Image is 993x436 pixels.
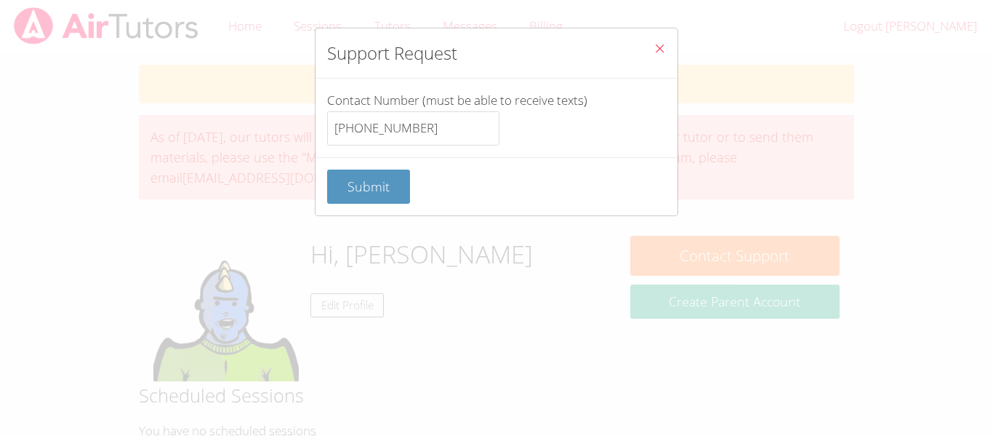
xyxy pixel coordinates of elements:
button: Submit [327,170,410,204]
span: Submit [347,178,390,195]
input: Contact Number (must be able to receive texts) [327,111,499,146]
label: Contact Number (must be able to receive texts) [327,92,666,146]
h2: Support Request [327,40,457,66]
button: Close [642,28,678,73]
